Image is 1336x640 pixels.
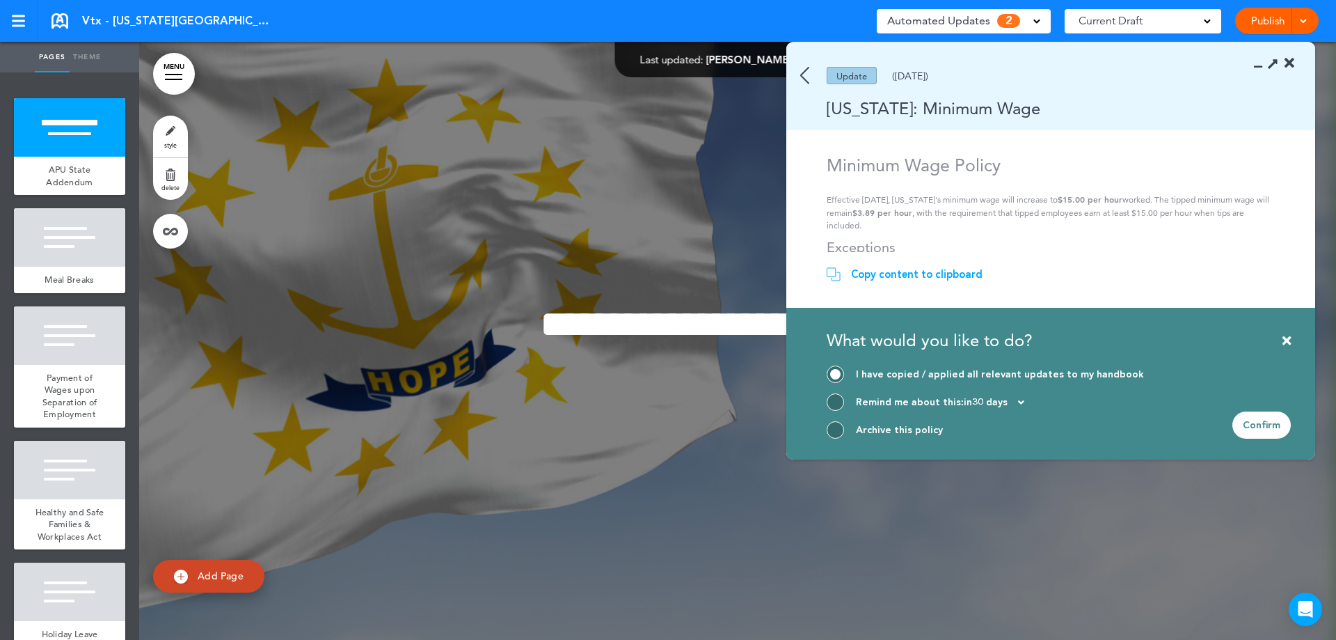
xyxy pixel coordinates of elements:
div: ([DATE]) [892,71,928,81]
strong: $15.00 per hour [1058,194,1122,205]
span: delete [161,183,180,192]
h2: Exceptions [827,239,1279,256]
a: Payment of Wages upon Separation of Employment [14,365,125,428]
span: Remind me about this: [856,396,964,409]
div: Update [827,67,877,84]
a: Add Page [153,560,264,593]
a: style [153,116,188,157]
div: I have copied / applied all relevant updates to my handbook [856,368,1144,381]
span: Add Page [198,570,244,582]
a: Publish [1246,8,1289,34]
span: Automated Updates [887,11,990,31]
span: Healthy and Safe Families & Workplaces Act [35,506,104,543]
span: Payment of Wages upon Separation of Employment [42,372,97,421]
div: — [640,54,836,65]
span: [PERSON_NAME] [706,53,792,66]
span: Vtx - [US_STATE][GEOGRAPHIC_DATA] Addendum [82,13,270,29]
span: Holiday Leave [42,628,98,640]
div: What would you like to do? [827,329,1291,366]
a: Pages [35,42,70,72]
span: 30 days [972,398,1008,407]
strong: $3.89 per hour [852,207,912,218]
div: in [964,398,1024,407]
a: MENU [153,53,195,95]
a: APU State Addendum [14,157,125,195]
a: Healthy and Safe Families & Workplaces Act [14,499,125,550]
img: add.svg [174,570,188,584]
span: Last updated: [640,53,703,66]
img: copy.svg [827,267,841,281]
a: Theme [70,42,104,72]
a: delete [153,158,188,200]
span: style [164,141,177,149]
span: 2 [997,14,1020,28]
span: Meal Breaks [45,274,94,286]
div: Archive this policy [856,423,943,437]
span: APU State Addendum [46,164,93,188]
span: Current Draft [1079,11,1143,31]
div: Copy content to clipboard [851,267,983,281]
img: back.svg [800,67,809,84]
div: Open Intercom Messenger [1289,593,1322,626]
a: Meal Breaks [14,267,125,293]
p: Effective [DATE], [US_STATE]'s minimum wage will increase to worked. The tipped minimum wage will... [827,193,1279,232]
h1: Minimum Wage Policy [827,155,1279,175]
div: Confirm [1232,412,1291,439]
div: [US_STATE]: Minimum Wage [786,97,1275,120]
